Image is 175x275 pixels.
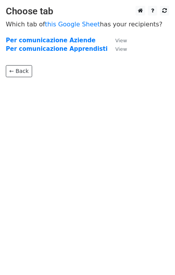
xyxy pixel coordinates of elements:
a: View [108,45,127,52]
a: Per comunicazione Aziende [6,37,96,44]
p: Which tab of has your recipients? [6,20,169,28]
small: View [115,46,127,52]
a: this Google Sheet [45,21,100,28]
h3: Choose tab [6,6,169,17]
a: Per comunicazione Apprendisti [6,45,108,52]
a: ← Back [6,65,32,77]
small: View [115,38,127,43]
a: View [108,37,127,44]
